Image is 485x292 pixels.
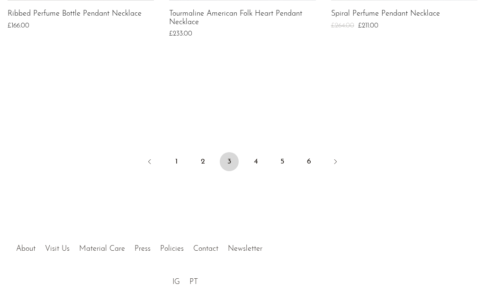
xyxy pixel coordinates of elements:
[193,245,218,253] a: Contact
[273,152,292,171] a: 5
[358,22,378,29] span: £211.00
[172,278,180,286] a: IG
[135,245,151,253] a: Press
[8,22,29,29] span: £166.00
[8,10,142,18] a: Ribbed Perfume Bottle Pendant Necklace
[168,271,203,289] ul: Social Medias
[228,245,262,253] a: Newsletter
[169,30,192,37] span: £233.00
[169,10,315,27] a: Tourmaline American Folk Heart Pendant Necklace
[16,245,36,253] a: About
[45,245,70,253] a: Visit Us
[79,245,125,253] a: Material Care
[299,152,318,171] a: 6
[193,152,212,171] a: 2
[160,245,184,253] a: Policies
[167,152,186,171] a: 1
[331,10,440,18] a: Spiral Perfume Pendant Necklace
[189,278,198,286] a: PT
[326,152,345,173] a: Next
[220,152,239,171] span: 3
[246,152,265,171] a: 4
[140,152,159,173] a: Previous
[331,22,354,29] span: £264.00
[11,237,267,255] ul: Quick links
